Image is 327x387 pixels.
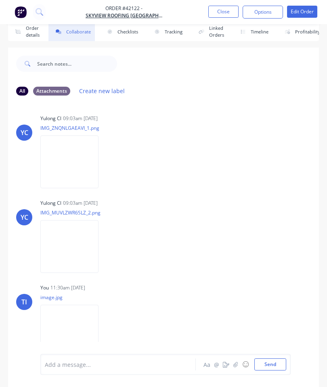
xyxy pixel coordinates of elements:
[63,115,98,122] div: 09:03am [DATE]
[50,284,85,291] div: 11:30am [DATE]
[8,23,44,41] button: Order details
[15,6,27,18] img: Factory
[40,294,107,301] p: image.jpg
[243,6,283,19] button: Options
[63,200,98,207] div: 09:03am [DATE]
[40,209,107,216] p: IMG_MUVLZWR6SLZ_2.png
[86,12,162,19] a: SKYVIEW ROOFING [GEOGRAPHIC_DATA] P/L
[241,360,250,369] button: ☺
[287,6,317,18] button: Edit Order
[212,360,221,369] button: @
[191,23,228,41] button: Linked Orders
[21,297,27,307] div: TI
[21,128,28,137] div: YC
[100,23,142,41] button: Checklists
[21,212,28,222] div: YC
[75,85,129,96] button: Create new label
[40,125,107,131] p: IMG_ZNQNLGAEAVI_1.png
[147,23,187,41] button: Tracking
[254,358,286,370] button: Send
[277,23,324,41] button: Profitability
[33,87,70,96] div: Attachments
[40,115,61,122] div: Yulong Cl
[48,23,95,41] button: Collaborate
[40,284,49,291] div: You
[37,56,117,72] input: Search notes...
[16,87,28,96] div: All
[208,6,239,18] button: Close
[40,200,61,207] div: Yulong Cl
[202,360,212,369] button: Aa
[86,5,162,12] span: Order #42122 -
[233,23,272,41] button: Timeline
